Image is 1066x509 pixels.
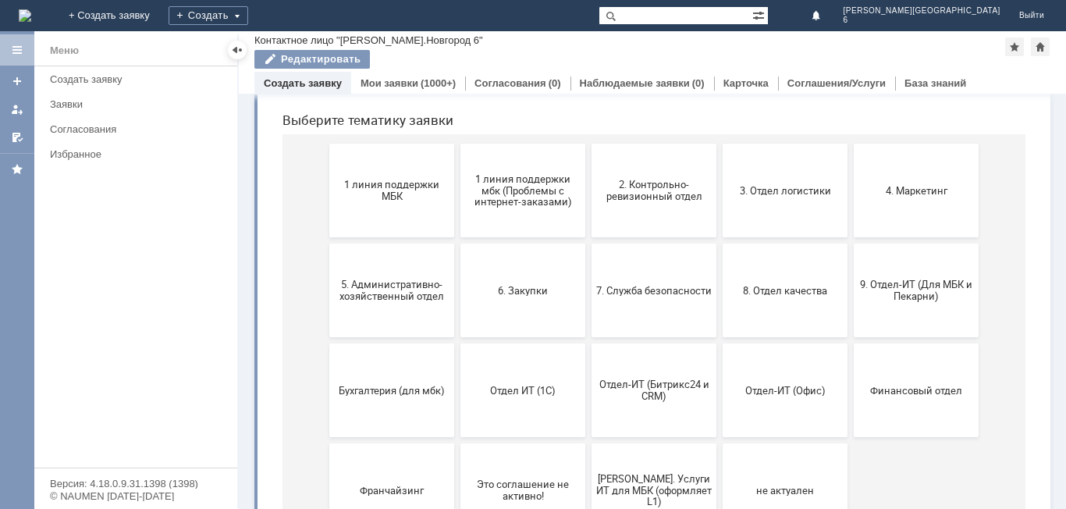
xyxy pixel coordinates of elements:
span: 5. Административно-хозяйственный отдел [64,322,179,346]
div: (0) [549,77,561,89]
button: Финансовый отдел [584,387,709,481]
div: Создать заявку [50,73,228,85]
span: 8. Отдел качества [457,328,573,340]
span: Отдел-ИТ (Офис) [457,428,573,440]
div: Скрыть меню [228,41,247,59]
button: 5. Административно-хозяйственный отдел [59,287,184,381]
label: Воспользуйтесь поиском [228,38,540,54]
span: 6 [844,16,1000,25]
button: 8. Отдел качества [453,287,577,381]
div: Добавить в избранное [1005,37,1024,56]
span: Отдел ИТ (1С) [195,428,311,440]
span: 9. Отдел-ИТ (Для МБК и Пекарни) [588,322,704,346]
a: Создать заявку [264,77,342,89]
button: Отдел-ИТ (Битрикс24 и CRM) [322,387,446,481]
button: 3. Отдел логистики [453,187,577,281]
div: © NAUMEN [DATE]-[DATE] [50,491,222,501]
span: [PERSON_NAME][GEOGRAPHIC_DATA] [844,6,1000,16]
button: 1 линия поддержки МБК [59,187,184,281]
div: Заявки [50,98,228,110]
span: 7. Служба безопасности [326,328,442,340]
a: Создать заявку [5,69,30,94]
a: Наблюдаемые заявки [580,77,690,89]
span: Отдел-ИТ (Битрикс24 и CRM) [326,422,442,446]
button: Отдел ИТ (1С) [190,387,315,481]
div: Сделать домашней страницей [1031,37,1050,56]
a: Соглашения/Услуги [787,77,886,89]
a: Заявки [44,92,234,116]
a: Карточка [723,77,769,89]
span: 1 линия поддержки МБК [64,222,179,246]
button: 1 линия поддержки мбк (Проблемы с интернет-заказами) [190,187,315,281]
button: 9. Отдел-ИТ (Для МБК и Пекарни) [584,287,709,381]
span: 1 линия поддержки мбк (Проблемы с интернет-заказами) [195,216,311,251]
a: Мои заявки [5,97,30,122]
span: Расширенный поиск [752,7,768,22]
button: 7. Служба безопасности [322,287,446,381]
span: Бухгалтерия (для мбк) [64,428,179,440]
a: База знаний [904,77,966,89]
header: Выберите тематику заявки [12,156,755,172]
img: logo [19,9,31,22]
input: Например, почта или справка [228,69,540,98]
div: Избранное [50,148,211,160]
div: Меню [50,41,79,60]
span: 4. Маркетинг [588,228,704,240]
span: Финансовый отдел [588,428,704,440]
div: Контактное лицо "[PERSON_NAME].Новгород 6" [254,34,483,46]
button: 6. Закупки [190,287,315,381]
div: Согласования [50,123,228,135]
button: 4. Маркетинг [584,187,709,281]
button: 2. Контрольно-ревизионный отдел [322,187,446,281]
span: 3. Отдел логистики [457,228,573,240]
a: Согласования [474,77,546,89]
div: (1000+) [421,77,456,89]
button: Отдел-ИТ (Офис) [453,387,577,481]
div: Создать [169,6,248,25]
a: Перейти на домашнюю страницу [19,9,31,22]
div: (0) [692,77,705,89]
button: Бухгалтерия (для мбк) [59,387,184,481]
a: Согласования [44,117,234,141]
span: 6. Закупки [195,328,311,340]
div: Версия: 4.18.0.9.31.1398 (1398) [50,479,222,489]
span: 2. Контрольно-ревизионный отдел [326,222,442,246]
a: Мои согласования [5,125,30,150]
a: Мои заявки [361,77,418,89]
a: Создать заявку [44,67,234,91]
